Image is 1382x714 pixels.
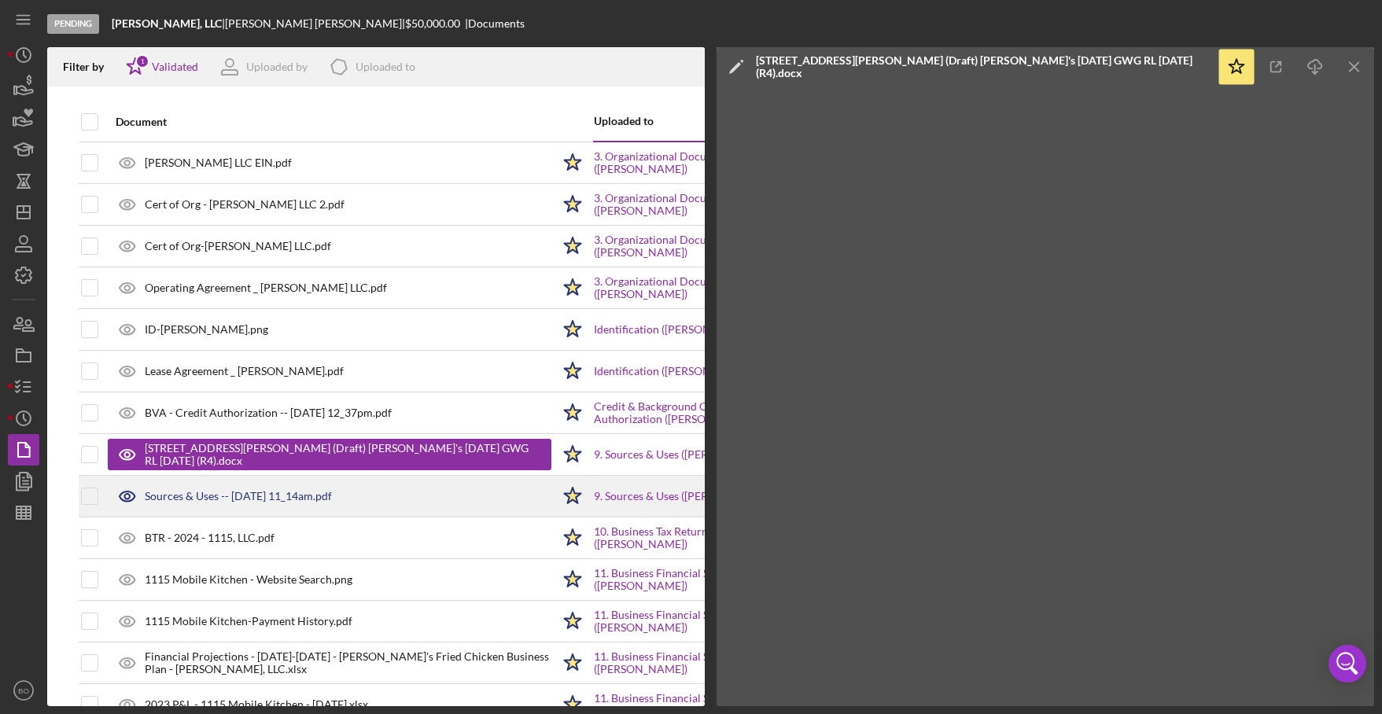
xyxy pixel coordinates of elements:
div: Uploaded to [594,115,692,127]
a: 3. Organizational Documents ([PERSON_NAME]) [594,150,791,175]
div: BVA - Credit Authorization -- [DATE] 12_37pm.pdf [145,407,392,419]
a: Credit & Background Check Authorization ([PERSON_NAME]) [594,400,791,425]
div: Cert of Org - [PERSON_NAME] LLC 2.pdf [145,198,345,211]
button: BO [8,675,39,706]
iframe: Document Preview [717,86,1374,706]
div: $50,000.00 [405,17,465,30]
div: 1115 Mobile Kitchen-Payment History.pdf [145,615,352,628]
a: 9. Sources & Uses ([PERSON_NAME]) [594,490,775,502]
div: Operating Agreement _ [PERSON_NAME] LLC.pdf [145,282,387,294]
a: 11. Business Financial Statements ([PERSON_NAME]) [594,567,791,592]
text: BO [18,686,29,695]
a: 11. Business Financial Statements ([PERSON_NAME]) [594,650,791,675]
div: 1 [135,54,149,68]
div: Pending [47,14,99,34]
div: Uploaded by [246,61,308,73]
div: Validated [152,61,198,73]
a: 3. Organizational Documents ([PERSON_NAME]) [594,275,791,300]
a: 10. Business Tax Return (1 yr) ([PERSON_NAME]) [594,525,791,550]
div: Document [116,116,551,128]
div: Filter by [63,61,116,73]
a: Identification ([PERSON_NAME]) [594,365,755,377]
div: [PERSON_NAME] [PERSON_NAME] | [225,17,405,30]
a: 3. Organizational Documents ([PERSON_NAME]) [594,192,791,217]
div: Cert of Org-[PERSON_NAME] LLC.pdf [145,240,331,252]
div: 2023 P&L - 1115 Mobile Kitchen - [DATE].xlsx [145,698,368,711]
b: [PERSON_NAME], LLC [112,17,222,30]
a: Identification ([PERSON_NAME]) [594,323,755,336]
div: 1115 Mobile Kitchen - Website Search.png [145,573,352,586]
div: Sources & Uses -- [DATE] 11_14am.pdf [145,490,332,502]
div: BTR - 2024 - 1115, LLC.pdf [145,532,275,544]
div: ID-[PERSON_NAME].png [145,323,268,336]
div: [STREET_ADDRESS][PERSON_NAME] (Draft) [PERSON_NAME]'s [DATE] GWG RL [DATE] (R4).docx [756,54,1209,79]
div: [STREET_ADDRESS][PERSON_NAME] (Draft) [PERSON_NAME]'s [DATE] GWG RL [DATE] (R4).docx [145,442,536,467]
div: Lease Agreement _ [PERSON_NAME].pdf [145,365,344,377]
div: | Documents [465,17,525,30]
div: Financial Projections - [DATE]-[DATE] - [PERSON_NAME]'s Fried Chicken Business Plan - [PERSON_NAM... [145,650,551,675]
a: 9. Sources & Uses ([PERSON_NAME]) [594,448,775,461]
div: Uploaded to [356,61,415,73]
div: Open Intercom Messenger [1329,645,1366,683]
div: | [112,17,225,30]
a: 3. Organizational Documents ([PERSON_NAME]) [594,234,791,259]
a: 11. Business Financial Statements ([PERSON_NAME]) [594,609,791,634]
div: [PERSON_NAME] LLC EIN.pdf [145,156,292,169]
